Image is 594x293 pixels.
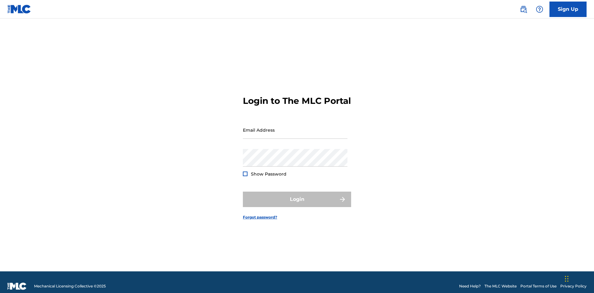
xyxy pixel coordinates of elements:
[517,3,530,15] a: Public Search
[7,282,27,290] img: logo
[459,283,481,289] a: Need Help?
[565,270,569,288] div: Drag
[484,283,517,289] a: The MLC Website
[536,6,543,13] img: help
[520,283,557,289] a: Portal Terms of Use
[34,283,106,289] span: Mechanical Licensing Collective © 2025
[563,263,594,293] iframe: Chat Widget
[251,171,286,177] span: Show Password
[243,96,351,106] h3: Login to The MLC Portal
[533,3,546,15] div: Help
[520,6,527,13] img: search
[243,214,277,220] a: Forgot password?
[7,5,31,14] img: MLC Logo
[560,283,587,289] a: Privacy Policy
[549,2,587,17] a: Sign Up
